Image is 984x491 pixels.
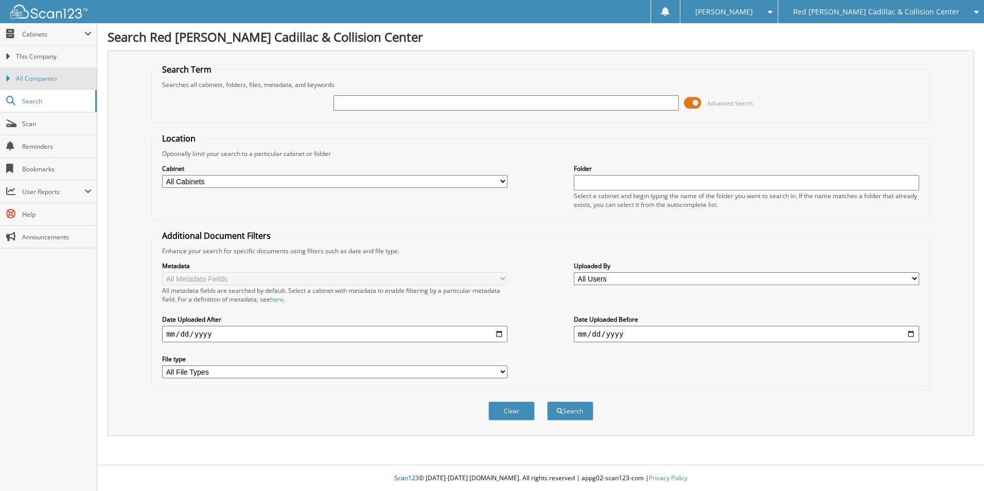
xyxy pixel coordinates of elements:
div: © [DATE]-[DATE] [DOMAIN_NAME]. All rights reserved | appg02-scan123-com | [97,466,984,491]
span: Red [PERSON_NAME] Cadillac & Collision Center [793,9,959,15]
label: File type [162,355,507,363]
span: All Companies [16,74,92,83]
div: Searches all cabinets, folders, files, metadata, and keywords [157,80,924,89]
div: All metadata fields are searched by default. Select a cabinet with metadata to enable filtering b... [162,286,507,304]
input: end [574,326,919,342]
legend: Location [157,133,201,144]
div: Select a cabinet and begin typing the name of the folder you want to search in. If the name match... [574,191,919,209]
span: Scan [22,119,92,128]
a: Privacy Policy [649,474,688,482]
legend: Additional Document Filters [157,230,276,241]
span: Help [22,210,92,219]
span: [PERSON_NAME] [695,9,753,15]
span: Advanced Search [707,99,753,107]
a: here [270,295,284,304]
span: This Company [16,52,92,61]
label: Folder [574,164,919,173]
label: Date Uploaded After [162,315,507,324]
input: start [162,326,507,342]
span: Cabinets [22,30,84,39]
label: Metadata [162,261,507,270]
button: Clear [488,401,535,420]
span: Reminders [22,142,92,151]
h1: Search Red [PERSON_NAME] Cadillac & Collision Center [108,28,974,45]
div: Optionally limit your search to a particular cabinet or folder [157,149,924,158]
label: Date Uploaded Before [574,315,919,324]
iframe: Chat Widget [933,442,984,491]
img: scan123-logo-white.svg [10,5,87,19]
span: Announcements [22,233,92,241]
label: Cabinet [162,164,507,173]
span: Bookmarks [22,165,92,173]
legend: Search Term [157,64,217,75]
span: User Reports [22,187,84,196]
span: Scan123 [394,474,419,482]
span: Search [22,97,90,106]
label: Uploaded By [574,261,919,270]
div: Enhance your search for specific documents using filters such as date and file type. [157,247,924,255]
button: Search [547,401,593,420]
